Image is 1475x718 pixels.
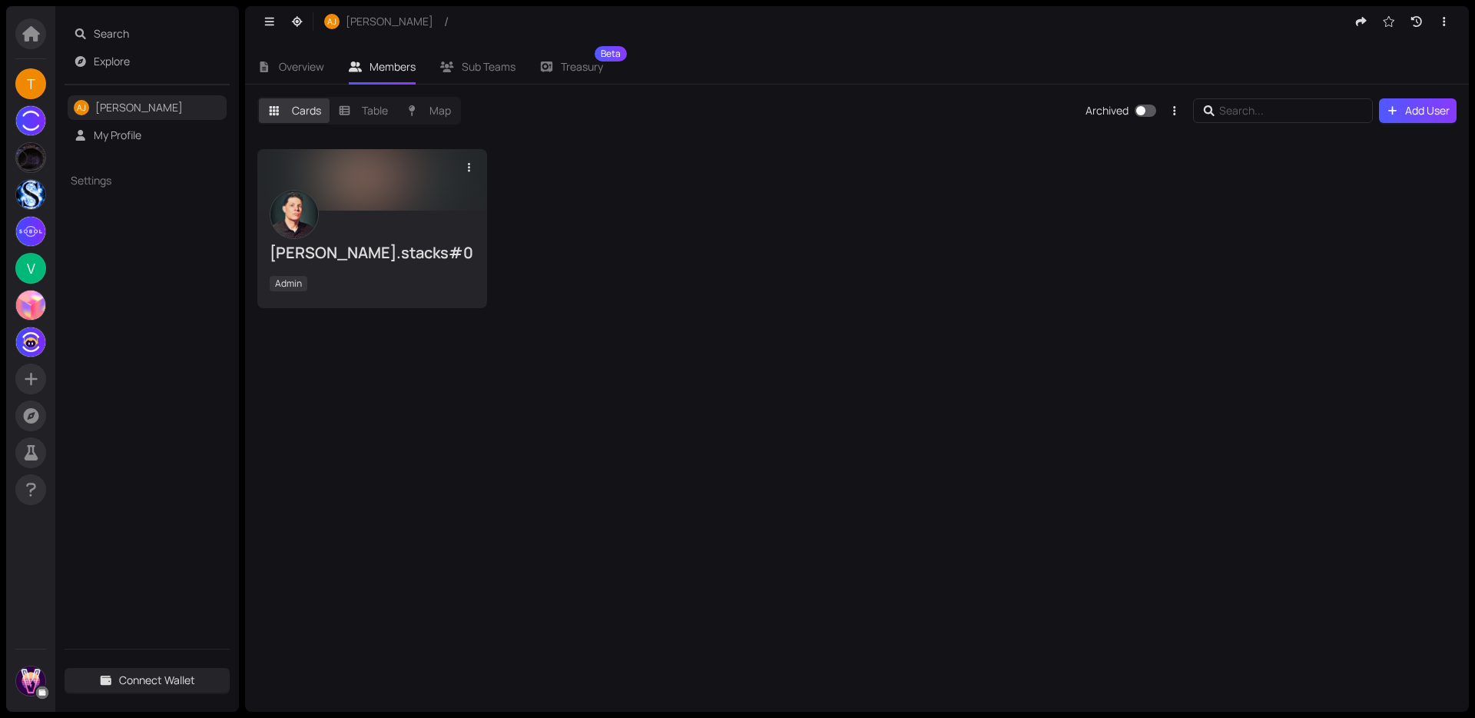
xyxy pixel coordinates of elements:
img: F74otHnKuz.jpeg [16,291,45,320]
img: 76f61fb6600e6a811f8d0ce3d1ae4a87.png [270,191,318,238]
span: Overview [279,59,324,74]
button: Connect Wallet [65,668,230,693]
span: V [27,253,35,284]
span: Treasury [561,61,603,72]
span: Members [370,59,416,74]
img: S5xeEuA_KA.jpeg [16,106,45,135]
span: Sub Teams [462,59,515,74]
button: AJ[PERSON_NAME] [317,9,441,34]
span: T [27,68,35,99]
a: [PERSON_NAME] [95,100,183,115]
span: [PERSON_NAME] [346,13,433,30]
img: c3llwUlr6D.jpeg [16,180,45,209]
span: Settings [71,172,197,189]
img: Jo8aJ5B5ax.jpeg [16,666,45,696]
input: Search... [1219,102,1351,119]
img: 1d3d5e142b2c057a2bb61662301e7eb7.webp [16,327,45,357]
sup: Beta [595,46,627,61]
span: AJ [327,17,336,26]
div: [PERSON_NAME].stacks#0 [270,242,475,264]
button: Add User [1379,98,1457,123]
a: My Profile [94,128,141,142]
span: Admin [270,276,307,291]
div: Archived [1086,102,1129,119]
div: Settings [65,163,230,198]
img: DqDBPFGanK.jpeg [16,143,45,172]
a: Explore [94,54,130,68]
span: Search [94,22,221,46]
img: T8Xj_ByQ5B.jpeg [16,217,45,246]
span: Add User [1405,102,1450,119]
span: Connect Wallet [119,672,195,689]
